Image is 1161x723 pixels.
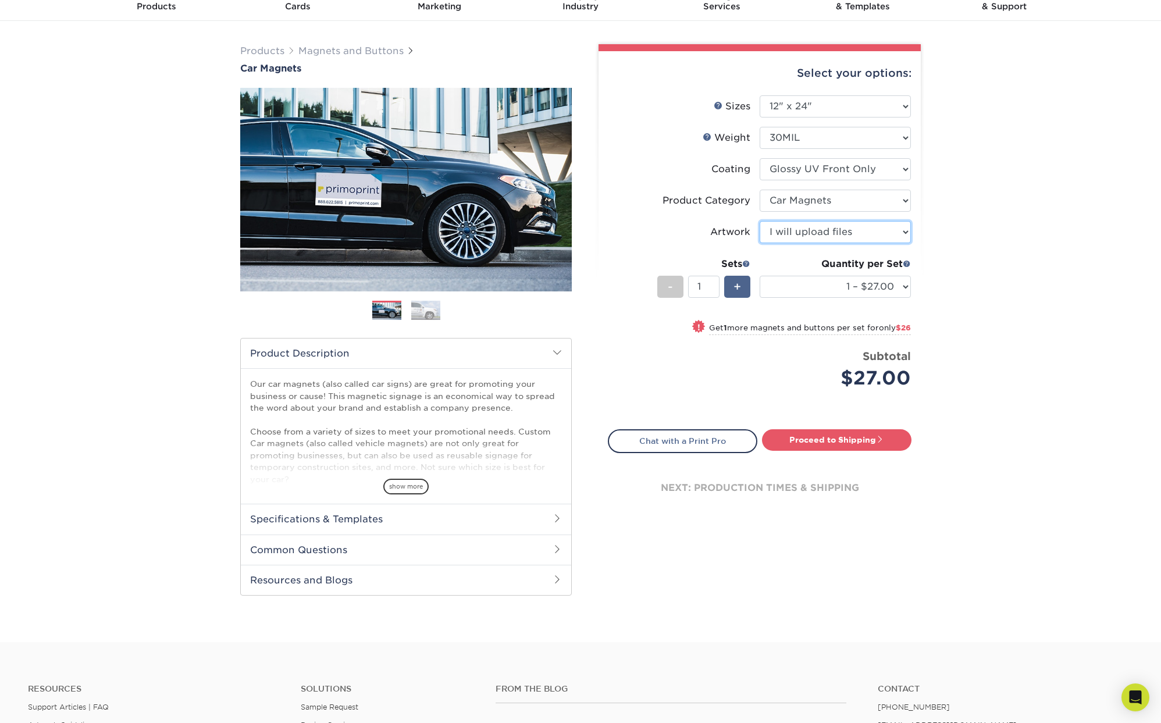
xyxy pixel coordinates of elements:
div: Quantity per Set [760,257,911,271]
div: Open Intercom Messenger [1121,683,1149,711]
span: show more [383,479,429,494]
div: Select your options: [608,51,911,95]
h4: From the Blog [496,684,846,694]
div: Product Category [663,194,750,208]
a: Car Magnets [240,63,572,74]
h4: Solutions [301,684,478,694]
p: Our car magnets (also called car signs) are great for promoting your business or cause! This magn... [250,378,562,580]
div: next: production times & shipping [608,453,911,523]
h2: Product Description [241,339,571,368]
div: Sets [657,257,750,271]
div: Artwork [710,225,750,239]
strong: Subtotal [863,350,911,362]
img: Magnets and Buttons 02 [411,300,440,320]
div: Sizes [714,99,750,113]
a: Proceed to Shipping [762,429,911,450]
div: $27.00 [768,364,911,392]
a: Sample Request [301,703,358,711]
a: Products [240,45,284,56]
a: Contact [878,684,1133,694]
span: only [879,323,911,332]
a: [PHONE_NUMBER] [878,703,950,711]
small: Get more magnets and buttons per set for [709,323,911,335]
h4: Resources [28,684,283,694]
h2: Resources and Blogs [241,565,571,595]
img: Magnets and Buttons 01 [372,301,401,322]
a: Chat with a Print Pro [608,429,757,453]
strong: 1 [724,323,727,332]
span: + [733,278,741,295]
a: Magnets and Buttons [298,45,404,56]
div: Coating [711,162,750,176]
img: Car Magnets 01 [240,75,572,304]
span: $26 [896,323,911,332]
span: ! [697,321,700,333]
span: Car Magnets [240,63,301,74]
h2: Common Questions [241,535,571,565]
span: - [668,278,673,295]
h2: Specifications & Templates [241,504,571,534]
div: Weight [703,131,750,145]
